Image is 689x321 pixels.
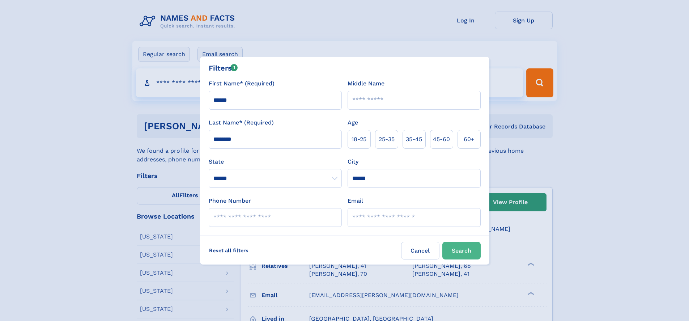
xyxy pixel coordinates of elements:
label: City [348,157,358,166]
span: 45‑60 [433,135,450,144]
label: Middle Name [348,79,384,88]
label: Age [348,118,358,127]
label: Phone Number [209,197,251,205]
label: State [209,157,342,166]
label: Last Name* (Required) [209,118,274,127]
label: Cancel [401,242,439,259]
label: Reset all filters [204,242,253,259]
span: 25‑35 [379,135,395,144]
div: Filters [209,63,238,73]
span: 60+ [464,135,475,144]
span: 18‑25 [352,135,366,144]
button: Search [442,242,481,259]
label: Email [348,197,363,205]
label: First Name* (Required) [209,79,275,88]
span: 35‑45 [406,135,422,144]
